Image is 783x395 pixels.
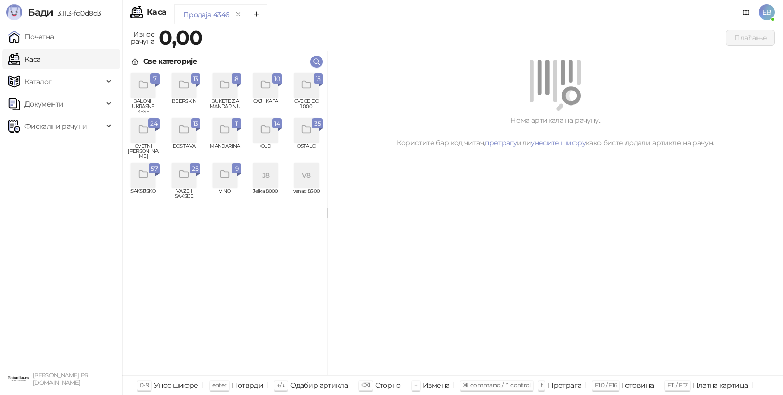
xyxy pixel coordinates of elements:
span: 3.11.3-fd0d8d3 [53,9,101,18]
span: Документи [24,94,63,114]
span: 14 [274,118,280,129]
div: Нема артикала на рачуну. Користите бар код читач, или како бисте додали артикле на рачун. [340,115,771,148]
span: OLD [249,144,282,159]
span: VINO [208,189,241,204]
div: Измена [423,379,449,392]
span: MANDARINA [208,144,241,159]
div: Унос шифре [154,379,198,392]
span: 8 [234,73,239,85]
div: V8 [294,163,319,188]
span: 9 [234,163,239,174]
div: Сторно [375,379,401,392]
span: 35 [314,118,321,129]
span: ⌘ command / ⌃ control [463,381,531,389]
span: DOSTAVA [168,144,200,159]
span: BEERSKIN [168,99,200,114]
span: ⌫ [361,381,370,389]
div: Платна картица [693,379,748,392]
img: 64x64-companyLogo-0e2e8aaa-0bd2-431b-8613-6e3c65811325.png [8,368,29,389]
span: VAZE I SAKSIJE [168,189,200,204]
span: CVECE DO 1.000 [290,99,323,114]
div: Каса [147,8,166,16]
span: Каталог [24,71,52,92]
span: F11 / F17 [667,381,687,389]
span: SAKSIJSKO [127,189,160,204]
button: Add tab [247,4,267,24]
div: Износ рачуна [128,28,156,48]
span: 10 [274,73,280,85]
span: ↑/↓ [277,381,285,389]
a: претрагу [485,138,517,147]
span: OSTALO [290,144,323,159]
div: Продаја 4346 [183,9,229,20]
div: grid [123,71,327,375]
span: Фискални рачуни [24,116,87,137]
div: Потврди [232,379,264,392]
span: 15 [316,73,321,85]
span: venac 8500 [290,189,323,204]
div: Претрага [547,379,581,392]
span: Jelka 8000 [249,189,282,204]
span: 24 [150,118,158,129]
span: 0-9 [140,381,149,389]
span: 25 [192,163,198,174]
a: унесите шифру [531,138,586,147]
span: 13 [193,73,198,85]
span: BALONI I UKRASNE KESE [127,99,160,114]
span: F10 / F16 [595,381,617,389]
button: Плаћање [726,30,775,46]
div: Готовина [622,379,654,392]
div: Одабир артикла [290,379,348,392]
span: + [414,381,417,389]
a: Каса [8,49,40,69]
a: Почетна [8,27,54,47]
strong: 0,00 [159,25,202,50]
span: f [541,381,542,389]
span: CVETNI [PERSON_NAME] [127,144,160,159]
button: remove [231,10,245,19]
span: 57 [151,163,158,174]
img: Logo [6,4,22,20]
span: EB [759,4,775,20]
span: 13 [193,118,198,129]
span: 7 [152,73,158,85]
span: CAJ I KAFA [249,99,282,114]
small: [PERSON_NAME] PR [DOMAIN_NAME] [33,372,88,386]
span: BUKETE ZA MANDARINU [208,99,241,114]
span: Бади [28,6,53,18]
span: enter [212,381,227,389]
a: Документација [738,4,754,20]
span: 11 [234,118,239,129]
div: J8 [253,163,278,188]
div: Све категорије [143,56,197,67]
